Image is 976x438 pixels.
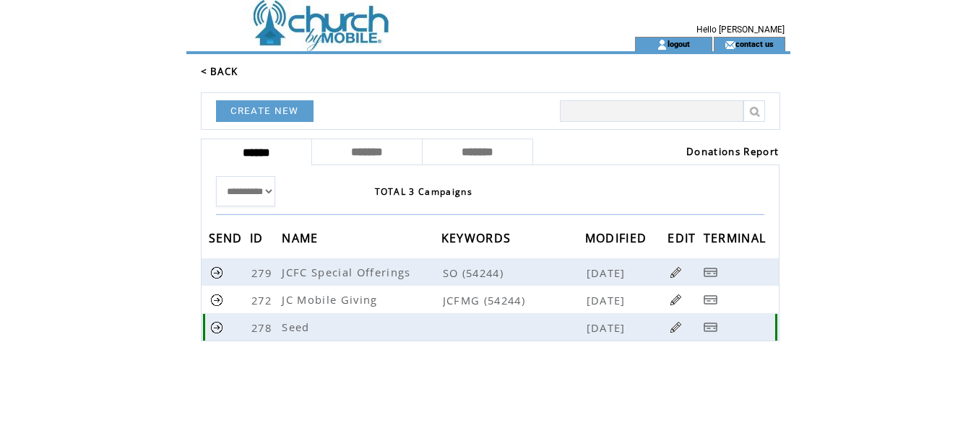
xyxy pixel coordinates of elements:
span: JCFMG (54244) [443,293,584,307]
a: ID [250,233,267,242]
a: KEYWORDS [441,233,515,242]
span: JCFC Special Offerings [282,265,414,279]
span: NAME [282,227,321,253]
span: EDIT [668,227,699,253]
a: logout [668,39,690,48]
a: < BACK [201,65,238,78]
span: 279 [251,266,275,280]
span: JC Mobile Giving [282,292,381,307]
span: [DATE] [587,293,629,307]
a: NAME [282,233,321,242]
span: SEND [209,227,246,253]
span: TOTAL 3 Campaigns [375,185,473,198]
span: MODIFIED [585,227,651,253]
span: Seed [282,320,313,334]
span: SO (54244) [443,266,584,280]
a: contact us [735,39,774,48]
span: ID [250,227,267,253]
img: contact_us_icon.gif [725,39,735,51]
span: [DATE] [587,266,629,280]
span: 278 [251,320,275,335]
span: Hello [PERSON_NAME] [696,25,785,35]
span: 272 [251,293,275,307]
a: MODIFIED [585,233,651,242]
a: Donations Report [686,145,779,158]
span: KEYWORDS [441,227,515,253]
span: [DATE] [587,320,629,335]
img: account_icon.gif [657,39,668,51]
a: CREATE NEW [216,100,314,122]
span: TERMINAL [704,227,770,253]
